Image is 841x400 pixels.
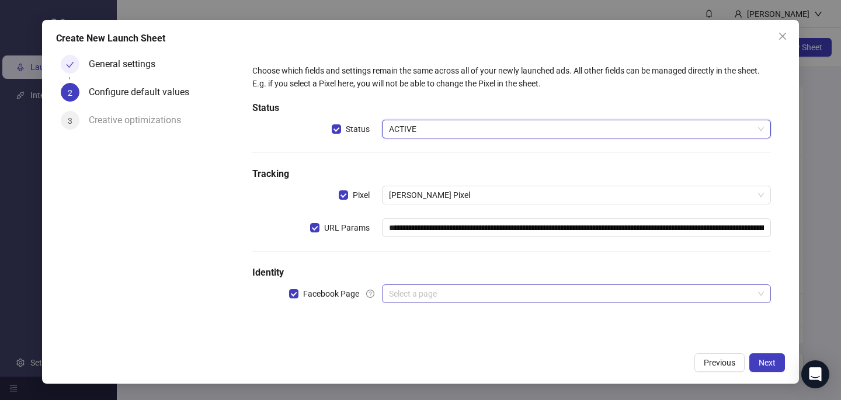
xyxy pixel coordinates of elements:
button: Close [773,27,792,46]
div: General settings [89,55,165,74]
h5: Status [252,101,771,115]
span: Pixel [348,189,374,201]
div: Creative optimizations [89,111,190,130]
span: close [778,32,787,41]
span: question-circle [366,290,374,298]
div: Open Intercom Messenger [801,360,829,388]
button: Next [749,353,785,372]
span: Matt Murphy's Pixel [389,186,764,204]
button: Previous [694,353,745,372]
span: URL Params [319,221,374,234]
span: Status [341,123,374,135]
div: Choose which fields and settings remain the same across all of your newly launched ads. All other... [252,64,771,90]
span: Previous [704,358,735,367]
h5: Tracking [252,167,771,181]
div: Create New Launch Sheet [56,32,785,46]
span: close-circle [757,192,764,199]
span: 3 [68,116,72,126]
span: Next [759,358,776,367]
div: Configure default values [89,83,199,102]
span: ACTIVE [389,120,764,138]
span: 2 [68,88,72,98]
h5: Identity [252,266,771,280]
span: check [66,61,74,69]
span: Facebook Page [298,287,364,300]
